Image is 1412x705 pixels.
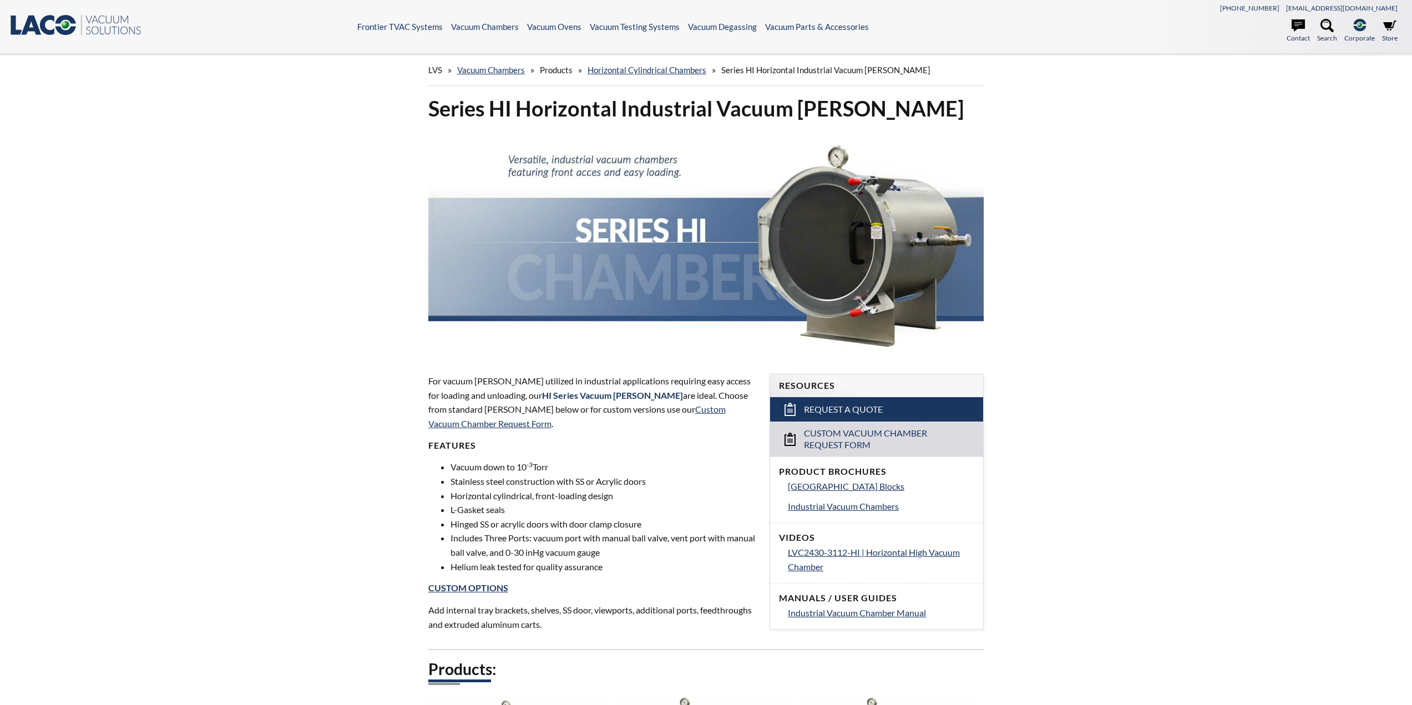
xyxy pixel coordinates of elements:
[779,380,974,392] h4: Resources
[788,607,926,618] span: Industrial Vacuum Chamber Manual
[770,397,983,422] a: Request a Quote
[451,22,519,32] a: Vacuum Chambers
[804,428,953,451] span: Custom Vacuum Chamber Request Form
[451,517,756,531] li: Hinged SS or acrylic doors with door clamp closure
[1220,4,1279,12] a: [PHONE_NUMBER]
[428,659,984,679] h2: Products:
[451,489,756,503] li: Horizontal cylindrical, front-loading design
[788,545,974,574] a: LVC2430-3112-HI | Horizontal High Vacuum Chamber
[451,474,756,489] li: Stainless steel construction with SS or Acrylic doors
[451,503,756,517] li: L-Gasket seals
[1317,19,1337,43] a: Search
[804,404,883,415] span: Request a Quote
[1382,19,1398,43] a: Store
[588,65,706,75] a: Horizontal Cylindrical Chambers
[457,65,525,75] a: Vacuum Chambers
[590,22,680,32] a: Vacuum Testing Systems
[451,531,756,559] li: Includes Three Ports: vacuum port with manual ball valve, vent port with manual ball valve, and 0...
[788,481,904,491] span: [GEOGRAPHIC_DATA] Blocks
[451,460,756,474] li: Vacuum down to 10 Torr
[1286,4,1398,12] a: [EMAIL_ADDRESS][DOMAIN_NAME]
[788,547,960,572] span: LVC2430-3112-HI | Horizontal High Vacuum Chamber
[527,22,581,32] a: Vacuum Ovens
[428,603,756,631] p: Add internal tray brackets, shelves, SS door, viewports, additional ports, feedthroughs and extru...
[540,65,573,75] span: Products
[688,22,757,32] a: Vacuum Degassing
[527,460,533,469] sup: -3
[428,440,756,452] h4: FEATURES
[779,592,974,604] h4: Manuals / User Guides
[788,499,974,514] a: Industrial Vacuum Chambers
[1287,19,1310,43] a: Contact
[788,479,974,494] a: [GEOGRAPHIC_DATA] Blocks
[428,131,984,353] img: Series HI Chambers header
[428,374,756,430] p: For vacuum [PERSON_NAME] utilized in industrial applications requiring easy access for loading an...
[357,22,443,32] a: Frontier TVAC Systems
[451,560,756,574] li: Helium leak tested for quality assurance
[765,22,869,32] a: Vacuum Parts & Accessories
[542,390,683,400] strong: HI Series Vacuum [PERSON_NAME]
[1344,33,1375,43] span: Corporate
[779,532,974,544] h4: Videos
[428,582,508,593] a: Custom Options
[779,466,974,478] h4: Product Brochures
[788,501,899,511] span: Industrial Vacuum Chambers
[770,422,983,457] a: Custom Vacuum Chamber Request Form
[788,606,974,620] a: Industrial Vacuum Chamber Manual
[428,54,984,86] div: » » » »
[428,404,726,429] a: Custom Vacuum Chamber Request Form
[428,65,442,75] span: LVS
[721,65,930,75] span: Series HI Horizontal Industrial Vacuum [PERSON_NAME]
[428,95,984,122] h1: Series HI Horizontal Industrial Vacuum [PERSON_NAME]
